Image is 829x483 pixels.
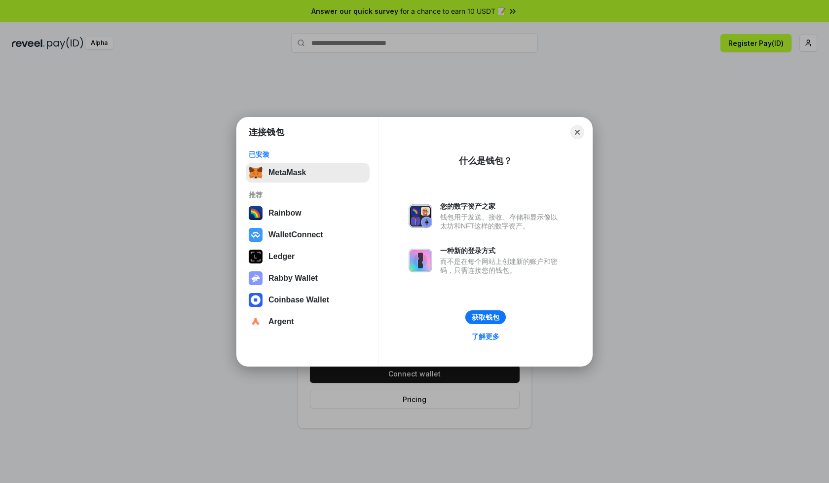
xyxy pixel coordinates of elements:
[570,125,584,139] button: Close
[249,206,263,220] img: svg+xml,%3Csvg%20width%3D%22120%22%20height%3D%22120%22%20viewBox%3D%220%200%20120%20120%22%20fil...
[459,155,512,167] div: 什么是钱包？
[249,126,284,138] h1: 连接钱包
[409,204,432,228] img: svg+xml,%3Csvg%20xmlns%3D%22http%3A%2F%2Fwww.w3.org%2F2000%2Fsvg%22%20fill%3D%22none%22%20viewBox...
[246,290,370,310] button: Coinbase Wallet
[465,310,506,324] button: 获取钱包
[268,230,323,239] div: WalletConnect
[249,293,263,307] img: svg+xml,%3Csvg%20width%3D%2228%22%20height%3D%2228%22%20viewBox%3D%220%200%2028%2028%22%20fill%3D...
[268,296,329,304] div: Coinbase Wallet
[440,213,563,230] div: 钱包用于发送、接收、存储和显示像以太坊和NFT这样的数字资产。
[466,330,505,343] a: 了解更多
[249,166,263,180] img: svg+xml,%3Csvg%20fill%3D%22none%22%20height%3D%2233%22%20viewBox%3D%220%200%2035%2033%22%20width%...
[249,315,263,329] img: svg+xml,%3Csvg%20width%3D%2228%22%20height%3D%2228%22%20viewBox%3D%220%200%2028%2028%22%20fill%3D...
[472,313,499,322] div: 获取钱包
[246,312,370,332] button: Argent
[249,228,263,242] img: svg+xml,%3Csvg%20width%3D%2228%22%20height%3D%2228%22%20viewBox%3D%220%200%2028%2028%22%20fill%3D...
[246,163,370,183] button: MetaMask
[246,247,370,266] button: Ledger
[268,317,294,326] div: Argent
[440,257,563,275] div: 而不是在每个网站上创建新的账户和密码，只需连接您的钱包。
[268,209,301,218] div: Rainbow
[268,252,295,261] div: Ledger
[249,150,367,159] div: 已安装
[246,268,370,288] button: Rabby Wallet
[440,246,563,255] div: 一种新的登录方式
[440,202,563,211] div: 您的数字资产之家
[268,168,306,177] div: MetaMask
[249,190,367,199] div: 推荐
[268,274,318,283] div: Rabby Wallet
[246,225,370,245] button: WalletConnect
[249,271,263,285] img: svg+xml,%3Csvg%20xmlns%3D%22http%3A%2F%2Fwww.w3.org%2F2000%2Fsvg%22%20fill%3D%22none%22%20viewBox...
[472,332,499,341] div: 了解更多
[246,203,370,223] button: Rainbow
[409,249,432,272] img: svg+xml,%3Csvg%20xmlns%3D%22http%3A%2F%2Fwww.w3.org%2F2000%2Fsvg%22%20fill%3D%22none%22%20viewBox...
[249,250,263,263] img: svg+xml,%3Csvg%20xmlns%3D%22http%3A%2F%2Fwww.w3.org%2F2000%2Fsvg%22%20width%3D%2228%22%20height%3...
